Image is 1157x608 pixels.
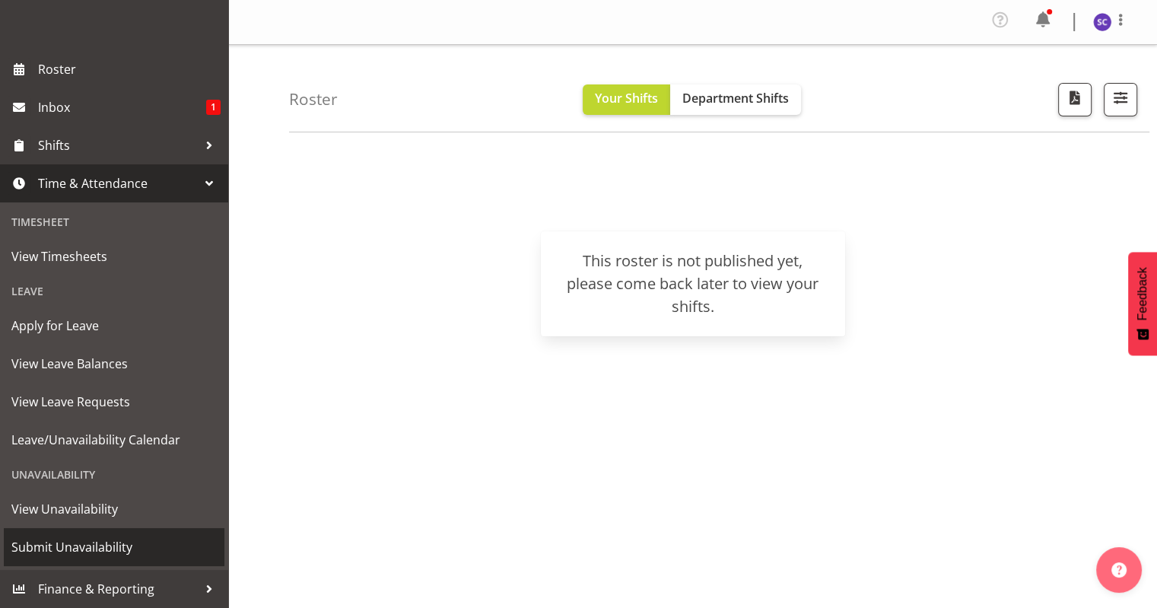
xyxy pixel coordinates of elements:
[4,206,224,237] div: Timesheet
[682,90,789,107] span: Department Shifts
[11,352,217,375] span: View Leave Balances
[38,58,221,81] span: Roster
[38,134,198,157] span: Shifts
[289,91,338,108] h4: Roster
[4,459,224,490] div: Unavailability
[38,172,198,195] span: Time & Attendance
[4,421,224,459] a: Leave/Unavailability Calendar
[4,528,224,566] a: Submit Unavailability
[4,490,224,528] a: View Unavailability
[1104,83,1137,116] button: Filter Shifts
[11,245,217,268] span: View Timesheets
[11,428,217,451] span: Leave/Unavailability Calendar
[38,578,198,600] span: Finance & Reporting
[11,536,217,559] span: Submit Unavailability
[4,345,224,383] a: View Leave Balances
[38,96,206,119] span: Inbox
[11,498,217,520] span: View Unavailability
[1128,252,1157,355] button: Feedback - Show survey
[670,84,801,115] button: Department Shifts
[11,314,217,337] span: Apply for Leave
[1058,83,1092,116] button: Download a PDF of the roster according to the set date range.
[583,84,670,115] button: Your Shifts
[11,390,217,413] span: View Leave Requests
[595,90,658,107] span: Your Shifts
[1136,267,1149,320] span: Feedback
[4,237,224,275] a: View Timesheets
[559,250,827,318] div: This roster is not published yet, please come back later to view your shifts.
[1111,562,1127,578] img: help-xxl-2.png
[1093,13,1111,31] img: skye-colonna9939.jpg
[4,307,224,345] a: Apply for Leave
[4,275,224,307] div: Leave
[206,100,221,115] span: 1
[4,383,224,421] a: View Leave Requests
